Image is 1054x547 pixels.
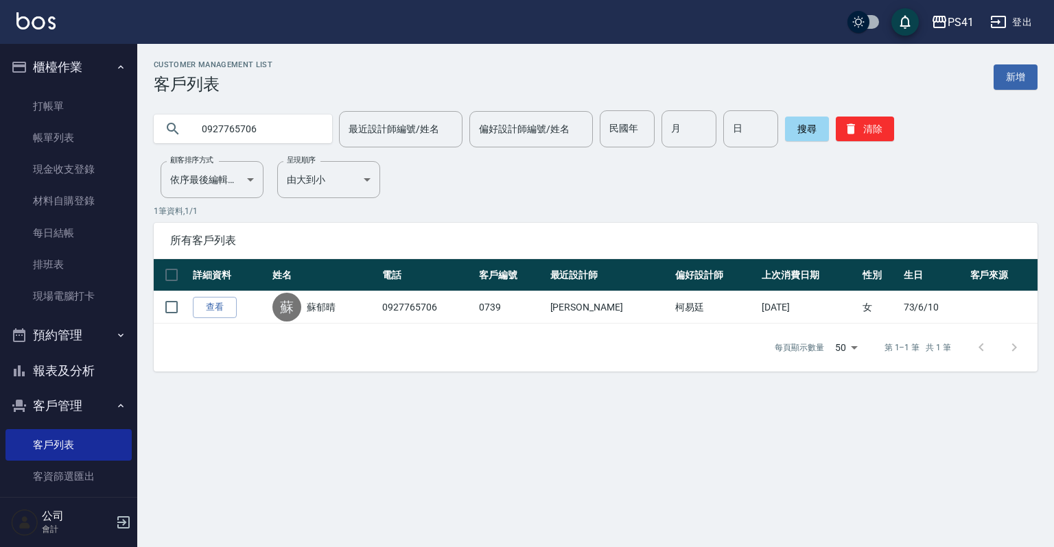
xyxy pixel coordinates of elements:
[926,8,979,36] button: PS41
[672,291,758,324] td: 柯易廷
[42,509,112,523] h5: 公司
[5,492,132,524] a: 卡券管理
[5,122,132,154] a: 帳單列表
[758,259,859,291] th: 上次消費日期
[948,14,974,31] div: PS41
[161,161,263,198] div: 依序最後編輯時間
[5,185,132,217] a: 材料自購登錄
[785,117,829,141] button: 搜尋
[170,234,1021,247] span: 所有客戶列表
[5,388,132,424] button: 客戶管理
[16,12,56,29] img: Logo
[277,161,380,198] div: 由大到小
[11,509,38,536] img: Person
[775,341,824,354] p: 每頁顯示數量
[42,523,112,535] p: 會計
[672,259,758,291] th: 偏好設計師
[5,249,132,280] a: 排班表
[547,259,672,291] th: 最近設計師
[900,291,967,324] td: 73/6/10
[307,300,336,314] a: 蘇郁晴
[5,280,132,312] a: 現場電腦打卡
[192,110,321,147] input: 搜尋關鍵字
[5,429,132,461] a: 客戶列表
[5,317,132,353] button: 預約管理
[154,205,1038,217] p: 1 筆資料, 1 / 1
[154,75,272,94] h3: 客戶列表
[379,291,476,324] td: 0927765706
[193,297,237,318] a: 查看
[859,259,900,291] th: 性別
[476,259,546,291] th: 客戶編號
[900,259,967,291] th: 生日
[758,291,859,324] td: [DATE]
[272,293,301,321] div: 蘇
[189,259,269,291] th: 詳細資料
[269,259,379,291] th: 姓名
[5,49,132,85] button: 櫃檯作業
[5,90,132,122] a: 打帳單
[170,155,213,165] label: 顧客排序方式
[5,217,132,249] a: 每日結帳
[994,64,1038,90] a: 新增
[476,291,546,324] td: 0739
[967,259,1038,291] th: 客戶來源
[379,259,476,291] th: 電話
[5,461,132,492] a: 客資篩選匯出
[830,329,863,366] div: 50
[891,8,919,36] button: save
[859,291,900,324] td: 女
[5,154,132,185] a: 現金收支登錄
[836,117,894,141] button: 清除
[154,60,272,69] h2: Customer Management List
[287,155,316,165] label: 呈現順序
[885,341,951,354] p: 第 1–1 筆 共 1 筆
[547,291,672,324] td: [PERSON_NAME]
[5,353,132,389] button: 報表及分析
[985,10,1038,35] button: 登出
